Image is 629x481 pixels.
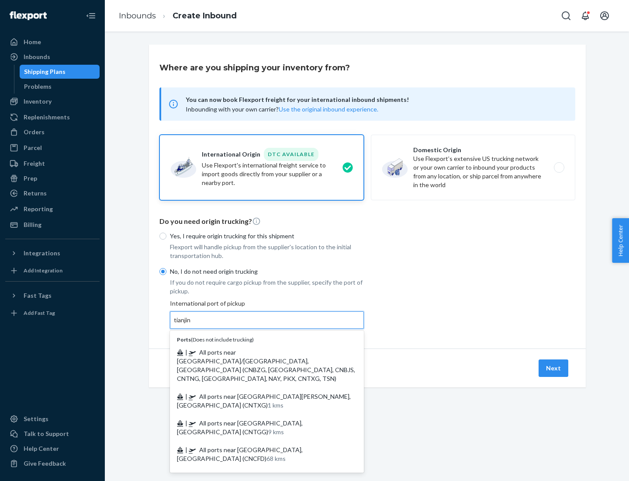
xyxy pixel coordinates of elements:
[24,52,50,61] div: Inbounds
[185,446,187,453] span: |
[159,216,575,227] p: Do you need origin trucking?
[5,94,100,108] a: Inventory
[24,159,45,168] div: Freight
[24,444,59,453] div: Help Center
[20,65,100,79] a: Shipping Plans
[177,349,355,382] span: All ports near [GEOGRAPHIC_DATA]/[GEOGRAPHIC_DATA], [GEOGRAPHIC_DATA] (CNBZG, [GEOGRAPHIC_DATA], ...
[24,128,45,136] div: Orders
[20,80,100,94] a: Problems
[24,205,53,213] div: Reporting
[24,429,69,438] div: Talk to Support
[24,82,52,91] div: Problems
[5,186,100,200] a: Returns
[5,246,100,260] button: Integrations
[5,202,100,216] a: Reporting
[170,299,364,329] div: International port of pickup
[24,174,37,183] div: Prep
[5,442,100,456] a: Help Center
[24,220,41,229] div: Billing
[24,113,70,122] div: Replenishments
[24,97,52,106] div: Inventory
[82,7,100,24] button: Close Navigation
[170,232,364,240] p: Yes, I require origin trucking for this shipment
[177,336,191,343] b: Ports
[5,427,100,441] a: Talk to Support
[24,309,55,317] div: Add Fast Tag
[5,35,100,49] a: Home
[24,291,52,300] div: Fast Tags
[5,264,100,278] a: Add Integration
[173,11,237,21] a: Create Inbound
[159,268,166,275] input: No, I do not need origin trucking
[24,189,47,198] div: Returns
[5,457,100,471] button: Give Feedback
[185,349,187,356] span: |
[5,306,100,320] a: Add Fast Tag
[539,359,568,377] button: Next
[119,11,156,21] a: Inbounds
[5,110,100,124] a: Replenishments
[186,105,378,113] span: Inbounding with your own carrier?
[557,7,575,24] button: Open Search Box
[5,157,100,171] a: Freight
[174,316,192,324] input: Ports(Does not include trucking) | All ports near [GEOGRAPHIC_DATA]/[GEOGRAPHIC_DATA], [GEOGRAPHI...
[5,50,100,64] a: Inbounds
[5,141,100,155] a: Parcel
[577,7,594,24] button: Open notifications
[5,412,100,426] a: Settings
[279,105,378,114] button: Use the original inbound experience.
[10,11,47,20] img: Flexport logo
[596,7,613,24] button: Open account menu
[177,446,303,462] span: All ports near [GEOGRAPHIC_DATA], [GEOGRAPHIC_DATA] (CNCFD)
[268,428,284,436] span: 9 kms
[24,143,42,152] div: Parcel
[268,401,283,409] span: 1 kms
[24,249,60,258] div: Integrations
[170,267,364,276] p: No, I do not need origin trucking
[170,278,364,296] p: If you do not require cargo pickup from the supplier, specify the port of pickup.
[24,38,41,46] div: Home
[170,243,364,260] p: Flexport will handle pickup from the supplier's location to the initial transportation hub.
[5,289,100,303] button: Fast Tags
[177,336,254,343] span: ( Does not include trucking )
[5,218,100,232] a: Billing
[177,419,303,436] span: All ports near [GEOGRAPHIC_DATA], [GEOGRAPHIC_DATA] (CNTGG)
[612,218,629,263] button: Help Center
[24,67,66,76] div: Shipping Plans
[185,419,187,427] span: |
[159,233,166,240] input: Yes, I require origin trucking for this shipment
[177,393,351,409] span: All ports near [GEOGRAPHIC_DATA][PERSON_NAME], [GEOGRAPHIC_DATA] (CNTXG)
[24,267,62,274] div: Add Integration
[112,3,244,29] ol: breadcrumbs
[266,455,286,462] span: 68 kms
[24,459,66,468] div: Give Feedback
[186,94,565,105] span: You can now book Flexport freight for your international inbound shipments!
[5,125,100,139] a: Orders
[24,415,48,423] div: Settings
[159,62,350,73] h3: Where are you shipping your inventory from?
[185,393,187,400] span: |
[5,171,100,185] a: Prep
